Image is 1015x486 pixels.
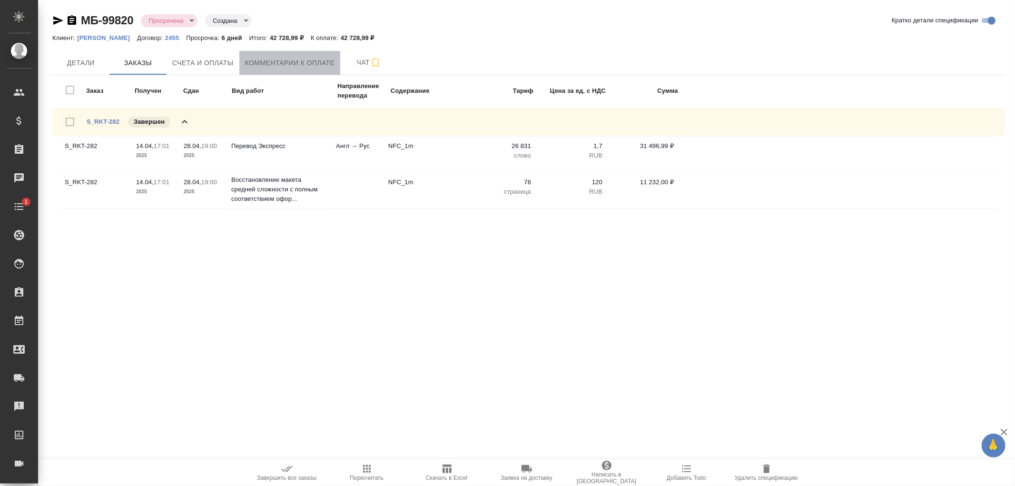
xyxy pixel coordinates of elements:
p: 19:00 [201,179,217,186]
span: Чат [346,57,392,69]
button: Скопировать ссылку [66,15,78,26]
p: 28.04, [184,179,201,186]
p: 2025 [136,187,174,197]
td: Тариф [467,81,534,101]
p: RUB [541,151,602,160]
p: 42 728,99 ₽ [341,34,382,41]
p: [PERSON_NAME] [77,34,137,41]
p: Просрочка: [186,34,221,41]
p: 11 232,00 ₽ [612,178,674,187]
td: Получен [134,81,182,101]
a: 2455 [165,33,186,41]
span: 1 [19,197,33,207]
p: 26 831 [469,141,531,151]
td: S_RKT-282 [60,137,131,170]
p: 14.04, [136,179,154,186]
a: [PERSON_NAME] [77,33,137,41]
p: 19:00 [201,142,217,149]
svg: Подписаться [370,57,381,69]
p: Завершен [134,117,165,127]
p: Клиент: [52,34,77,41]
a: 1 [2,195,36,218]
button: Скопировать ссылку для ЯМессенджера [52,15,64,26]
p: слово [469,151,531,160]
p: 6 дней [222,34,249,41]
p: NFC_1m [388,141,460,151]
p: 78 [469,178,531,187]
p: 2025 [184,151,222,160]
button: 🙏 [982,434,1005,457]
a: МБ-99820 [81,14,133,27]
p: 17:01 [154,179,169,186]
p: 31 496,99 ₽ [612,141,674,151]
p: 17:01 [154,142,169,149]
p: 42 728,99 ₽ [270,34,311,41]
button: Создана [210,17,240,25]
div: S_RKT-282Завершен [52,108,1005,136]
p: 2025 [184,187,222,197]
p: страница [469,187,531,197]
p: Итого: [249,34,270,41]
span: Заказы [115,57,161,69]
td: S_RKT-282 [60,173,131,206]
p: 28.04, [184,142,201,149]
td: Заказ [86,81,133,101]
p: Перевод Экспресс [231,141,326,151]
td: Сдан [183,81,230,101]
span: Комментарии к оплате [245,57,335,69]
td: Сумма [607,81,679,101]
td: Направление перевода [337,81,389,101]
a: S_RKT-282 [87,118,119,125]
p: NFC_1m [388,178,460,187]
p: К оплате: [311,34,341,41]
button: Просрочена [146,17,186,25]
p: RUB [541,187,602,197]
p: Договор: [137,34,165,41]
span: Кратко детали спецификации [892,16,978,25]
div: Просрочена [141,14,197,27]
td: Цена за ед. с НДС [535,81,606,101]
p: 1,7 [541,141,602,151]
span: Детали [58,57,104,69]
p: 14.04, [136,142,154,149]
p: 2455 [165,34,186,41]
p: Восстановление макета средней сложности с полным соответствием офор... [231,175,326,204]
span: Счета и оплаты [172,57,234,69]
td: Вид работ [231,81,336,101]
td: Содержание [390,81,466,101]
span: 🙏 [985,436,1002,456]
td: Англ → Рус [331,137,384,170]
div: Просрочена [205,14,251,27]
p: 2025 [136,151,174,160]
p: 120 [541,178,602,187]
